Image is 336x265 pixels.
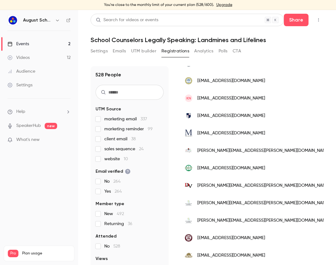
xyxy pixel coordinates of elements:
[96,201,124,207] span: Member type
[96,233,116,239] span: Attended
[115,189,122,194] span: 264
[185,199,192,207] img: smaa.org
[197,235,265,241] span: [EMAIL_ADDRESS][DOMAIN_NAME]
[141,117,147,121] span: 337
[197,165,265,171] span: [EMAIL_ADDRESS][DOMAIN_NAME]
[104,136,136,142] span: client email
[233,46,241,56] button: CTA
[185,77,192,84] img: punahou.edu
[185,253,192,258] img: ouesd.k12.ca.us
[219,46,228,56] button: Polls
[104,116,147,122] span: marketing email
[96,256,108,262] span: Views
[197,130,265,137] span: [EMAIL_ADDRESS][DOMAIN_NAME]
[139,147,144,151] span: 24
[113,46,126,56] button: Emails
[7,68,35,75] div: Audience
[104,221,132,227] span: Returning
[104,211,124,217] span: New
[22,251,70,256] span: Plan usage
[197,200,329,206] span: [PERSON_NAME][EMAIL_ADDRESS][PERSON_NAME][DOMAIN_NAME]
[197,95,265,102] span: [EMAIL_ADDRESS][DOMAIN_NAME]
[16,108,25,115] span: Help
[185,164,192,172] img: jesuitportland.org
[197,182,329,189] span: [PERSON_NAME][EMAIL_ADDRESS][PERSON_NAME][DOMAIN_NAME]
[63,137,71,143] iframe: Noticeable Trigger
[185,129,192,137] img: themeadowsschool.org
[104,188,122,195] span: Yes
[284,14,309,26] button: Share
[16,137,40,143] span: What's new
[185,234,192,242] img: kosciuskoschools.com
[186,95,191,101] span: KN
[104,126,153,132] span: marketing reminder
[96,71,121,79] h1: 528 People
[91,36,324,44] h1: School Counselors Legally Speaking: Landmines and Lifelines
[113,244,120,248] span: 528
[96,168,131,175] span: Email verified
[8,15,18,25] img: August Schools
[96,106,121,112] span: UTM Source
[131,46,156,56] button: UTM builder
[197,113,265,119] span: [EMAIL_ADDRESS][DOMAIN_NAME]
[91,46,108,56] button: Settings
[104,156,128,162] span: website
[7,41,29,47] div: Events
[185,147,192,154] img: rpsb.us
[7,108,71,115] li: help-dropdown-opener
[104,178,121,185] span: No
[148,127,153,131] span: 99
[23,17,52,23] h6: August Schools
[113,179,121,184] span: 264
[197,78,265,84] span: [EMAIL_ADDRESS][DOMAIN_NAME]
[104,146,144,152] span: sales sequence
[197,217,329,224] span: [PERSON_NAME][EMAIL_ADDRESS][PERSON_NAME][DOMAIN_NAME]
[7,82,32,88] div: Settings
[185,217,192,224] img: smaa.org
[185,112,192,119] img: lasallehs.org
[45,123,57,129] span: new
[117,212,124,216] span: 492
[216,2,232,7] a: Upgrade
[131,137,136,141] span: 38
[7,55,30,61] div: Videos
[161,46,189,56] button: Registrations
[124,157,128,161] span: 10
[197,147,329,154] span: [PERSON_NAME][EMAIL_ADDRESS][PERSON_NAME][DOMAIN_NAME]
[128,222,132,226] span: 36
[16,123,41,129] a: SpeakerHub
[104,243,120,249] span: No
[197,252,265,259] span: [EMAIL_ADDRESS][DOMAIN_NAME]
[194,46,214,56] button: Analytics
[96,17,158,23] div: Search for videos or events
[185,182,192,189] img: dvisd.net
[8,250,18,257] span: Pro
